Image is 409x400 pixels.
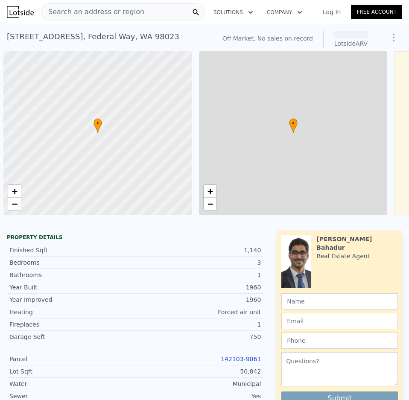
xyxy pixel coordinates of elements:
span: + [207,186,213,196]
div: Bedrooms [9,258,135,267]
img: Lotside [7,6,34,18]
div: [PERSON_NAME] Bahadur [316,235,398,252]
div: 50,842 [135,367,261,376]
div: 1960 [135,283,261,292]
div: Lotside ARV [334,39,368,48]
button: Solutions [207,5,260,20]
a: Free Account [351,5,402,19]
div: Real Estate Agent [316,252,370,260]
a: Zoom in [8,185,21,198]
a: Zoom out [204,198,216,210]
input: Email [281,313,398,329]
div: • [289,118,298,133]
span: + [12,186,18,196]
span: • [93,120,102,127]
div: Fireplaces [9,320,135,329]
a: Zoom in [204,185,216,198]
div: Water [9,380,135,388]
div: Finished Sqft [9,246,135,254]
input: Phone [281,333,398,349]
div: Year Built [9,283,135,292]
span: • [289,120,298,127]
div: Garage Sqft [9,333,135,341]
div: 1 [135,271,261,279]
div: 1960 [135,295,261,304]
a: 142103-9061 [221,356,261,362]
div: Municipal [135,380,261,388]
span: Search an address or region [41,7,144,17]
button: Company [260,5,309,20]
div: Property details [7,234,263,241]
div: Parcel [9,355,135,363]
span: − [12,199,18,209]
a: Log In [313,8,351,16]
div: Bathrooms [9,271,135,279]
div: Heating [9,308,135,316]
div: 3 [135,258,261,267]
div: Forced air unit [135,308,261,316]
div: 1,140 [135,246,261,254]
button: Show Options [385,29,402,46]
div: 1 [135,320,261,329]
span: − [207,199,213,209]
input: Name [281,293,398,309]
div: Lot Sqft [9,367,135,376]
div: [STREET_ADDRESS] , Federal Way , WA 98023 [7,31,179,43]
a: Zoom out [8,198,21,210]
div: Year Improved [9,295,135,304]
div: 750 [135,333,261,341]
div: • [93,118,102,133]
div: Off Market. No sales on record [222,34,313,43]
